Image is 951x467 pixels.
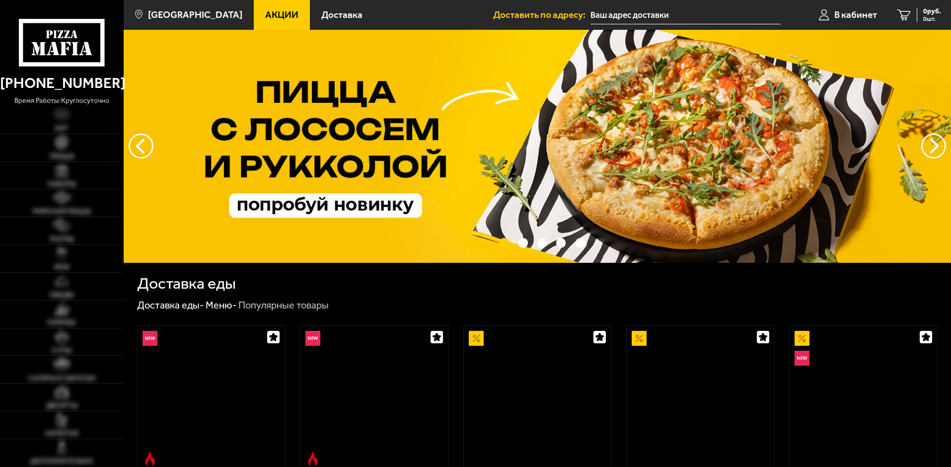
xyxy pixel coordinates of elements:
button: следующий [129,134,153,158]
span: Римская пицца [33,208,91,215]
img: Острое блюдо [305,452,320,467]
img: Новинка [795,351,809,366]
span: Хит [55,125,69,132]
span: Наборы [48,181,76,188]
span: Доставка [321,10,363,19]
button: предыдущий [921,134,946,158]
a: Доставка еды- [137,299,204,311]
a: Меню- [206,299,237,311]
img: Новинка [305,331,320,346]
span: 0 руб. [923,8,941,15]
button: точки переключения [537,238,547,247]
span: [GEOGRAPHIC_DATA] [148,10,242,19]
button: точки переключения [556,238,566,247]
input: Ваш адрес доставки [590,6,781,24]
span: WOK [54,264,70,271]
button: точки переключения [518,238,528,247]
span: Пицца [50,153,74,160]
img: Новинка [143,331,157,346]
button: точки переключения [576,238,585,247]
span: Горячее [47,319,76,326]
span: Доставить по адресу: [493,10,590,19]
span: 0 шт. [923,16,941,22]
span: В кабинет [834,10,877,19]
img: Акционный [795,331,809,346]
span: Роллы [50,236,74,243]
span: Обеды [50,292,73,299]
span: Супы [52,347,72,354]
span: Десерты [46,402,77,409]
div: Популярные товары [238,299,329,312]
span: Напитки [45,430,78,437]
h1: Доставка еды [137,276,236,292]
span: Салаты и закуски [28,375,95,382]
span: Дополнительно [30,458,93,465]
img: Акционный [632,331,647,346]
img: Акционный [469,331,484,346]
img: Острое блюдо [143,452,157,467]
span: Акции [265,10,298,19]
button: точки переключения [499,238,509,247]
